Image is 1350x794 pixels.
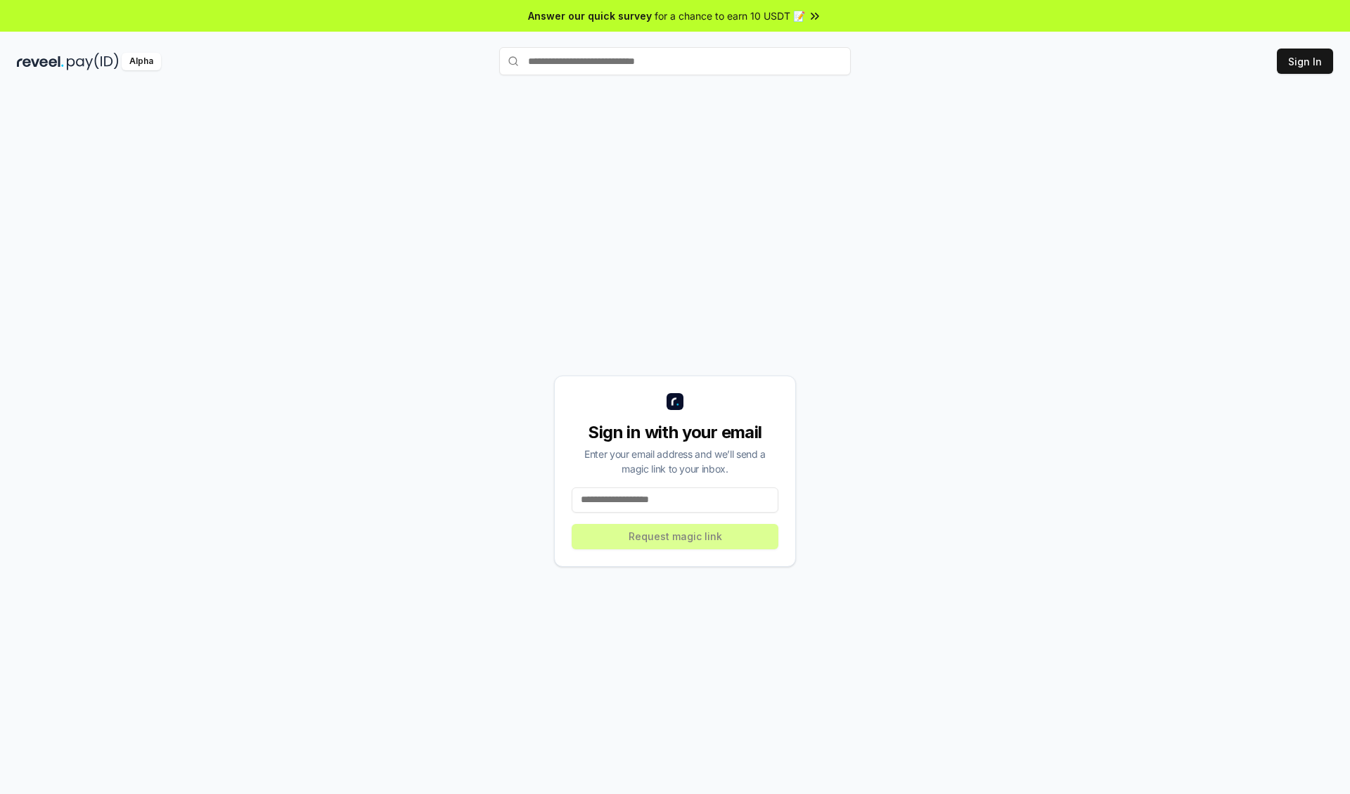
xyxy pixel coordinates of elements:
div: Enter your email address and we’ll send a magic link to your inbox. [572,447,778,476]
div: Sign in with your email [572,421,778,444]
div: Alpha [122,53,161,70]
img: logo_small [667,393,683,410]
span: Answer our quick survey [528,8,652,23]
button: Sign In [1277,49,1333,74]
img: pay_id [67,53,119,70]
img: reveel_dark [17,53,64,70]
span: for a chance to earn 10 USDT 📝 [655,8,805,23]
